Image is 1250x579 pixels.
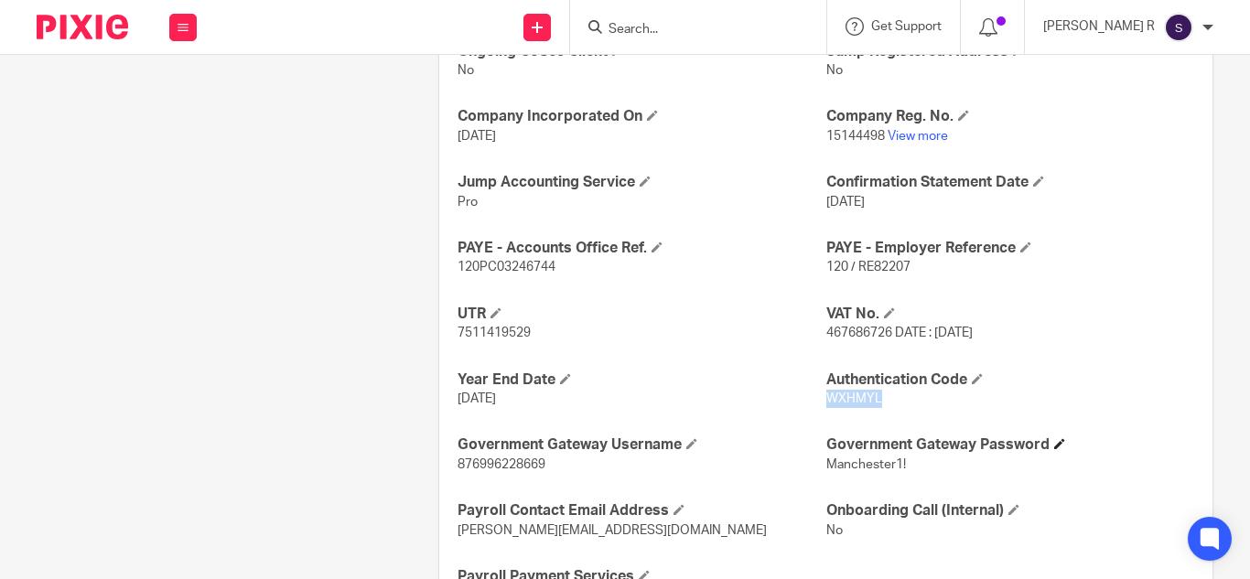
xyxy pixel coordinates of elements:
span: [PERSON_NAME][EMAIL_ADDRESS][DOMAIN_NAME] [458,524,767,537]
h4: Jump Accounting Service [458,173,825,192]
span: 15144498 [826,130,885,143]
span: 467686726 DATE : [DATE] [826,327,973,339]
span: 7511419529 [458,327,531,339]
span: Manchester1! [826,458,906,471]
h4: Payroll Contact Email Address [458,501,825,520]
h4: Company Reg. No. [826,107,1194,126]
h4: Government Gateway Password [826,435,1194,455]
h4: Government Gateway Username [458,435,825,455]
a: View more [888,130,948,143]
span: WXHMYL [826,392,882,405]
h4: Company Incorporated On [458,107,825,126]
span: [DATE] [458,130,496,143]
h4: Confirmation Statement Date [826,173,1194,192]
h4: Onboarding Call (Internal) [826,501,1194,520]
img: Pixie [37,15,128,39]
h4: UTR [458,305,825,324]
p: [PERSON_NAME] R [1043,17,1155,36]
span: 876996228669 [458,458,545,471]
h4: Authentication Code [826,370,1194,390]
span: No [826,524,843,537]
input: Search [607,22,771,38]
span: [DATE] [458,392,496,405]
span: No [458,64,474,77]
span: No [826,64,843,77]
span: Pro [458,196,478,209]
span: 120 / RE82207 [826,261,911,273]
h4: Year End Date [458,370,825,390]
h4: PAYE - Accounts Office Ref. [458,239,825,258]
span: 120PC03246744 [458,261,555,273]
img: svg%3E [1164,13,1193,42]
span: [DATE] [826,196,865,209]
h4: PAYE - Employer Reference [826,239,1194,258]
span: Get Support [871,20,942,33]
h4: VAT No. [826,305,1194,324]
